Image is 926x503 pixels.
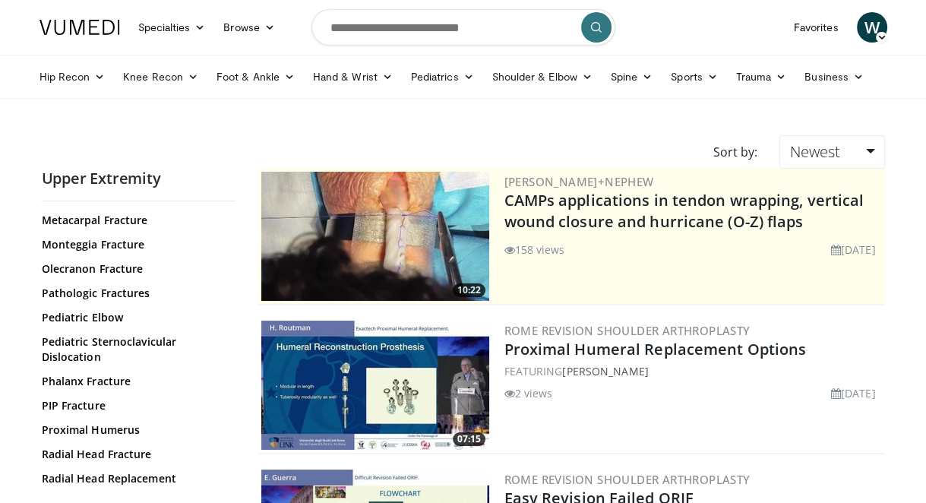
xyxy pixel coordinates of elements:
img: 3d690308-9757-4d1f-b0cf-d2daa646b20c.300x170_q85_crop-smart_upscale.jpg [261,321,489,450]
a: W [857,12,887,43]
a: Business [795,62,873,92]
a: [PERSON_NAME]+Nephew [504,174,654,189]
a: Spine [602,62,662,92]
span: Newest [789,141,839,162]
a: Pediatrics [402,62,483,92]
a: Foot & Ankle [207,62,304,92]
h2: Upper Extremity [42,169,235,188]
a: Olecranon Fracture [42,261,228,277]
li: [DATE] [831,385,876,401]
a: Rome Revision Shoulder Arthroplasty [504,323,751,338]
a: 07:15 [261,321,489,450]
a: Metacarpal Fracture [42,213,228,228]
a: 10:22 [261,172,489,301]
li: [DATE] [831,242,876,258]
a: Pediatric Elbow [42,310,228,325]
div: Sort by: [701,135,768,169]
a: Knee Recon [114,62,207,92]
a: Favorites [785,12,848,43]
span: 07:15 [453,432,485,446]
a: Trauma [727,62,796,92]
a: Rome Revision Shoulder Arthroplasty [504,472,751,487]
a: Radial Head Fracture [42,447,228,462]
img: 2677e140-ee51-4d40-a5f5-4f29f195cc19.300x170_q85_crop-smart_upscale.jpg [261,172,489,301]
a: Hand & Wrist [304,62,402,92]
img: VuMedi Logo [40,20,120,35]
a: Browse [214,12,284,43]
li: 2 views [504,385,553,401]
div: FEATURING [504,363,882,379]
a: Proximal Humerus [42,422,228,438]
a: Sports [662,62,727,92]
a: CAMPs applications in tendon wrapping, vertical wound closure and hurricane (O-Z) flaps [504,190,864,232]
a: Hip Recon [30,62,115,92]
a: Proximal Humeral Replacement Options [504,339,807,359]
a: Newest [779,135,884,169]
a: Shoulder & Elbow [483,62,602,92]
a: Pediatric Sternoclavicular Dislocation [42,334,228,365]
li: 158 views [504,242,565,258]
a: Phalanx Fracture [42,374,228,389]
a: Specialties [129,12,215,43]
input: Search topics, interventions [311,9,615,46]
a: [PERSON_NAME] [562,364,648,378]
a: Monteggia Fracture [42,237,228,252]
span: 10:22 [453,283,485,297]
a: PIP Fracture [42,398,228,413]
a: Radial Head Replacement [42,471,228,486]
a: Pathologic Fractures [42,286,228,301]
